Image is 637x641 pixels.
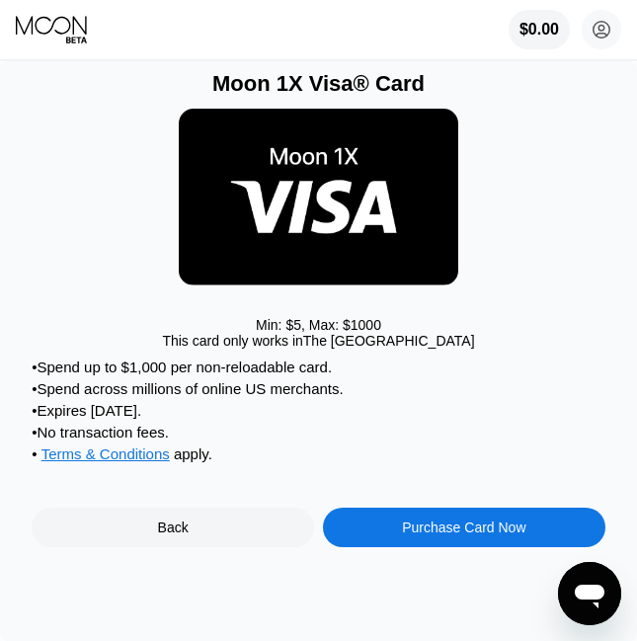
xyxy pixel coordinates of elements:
[32,380,605,397] div: • Spend across millions of online US merchants.
[402,520,525,535] div: Purchase Card Now
[32,71,605,97] div: Moon 1X Visa® Card
[509,10,570,49] div: $0.00
[32,402,605,419] div: • Expires [DATE].
[519,21,559,39] div: $0.00
[32,359,605,375] div: • Spend up to $1,000 per non-reloadable card.
[32,508,314,547] div: Back
[162,333,474,349] div: This card only works in The [GEOGRAPHIC_DATA]
[32,445,605,467] div: • apply .
[256,317,381,333] div: Min: $ 5 , Max: $ 1000
[41,445,170,462] span: Terms & Conditions
[41,445,170,467] div: Terms & Conditions
[558,562,621,625] iframe: Button to launch messaging window
[32,424,605,441] div: • No transaction fees.
[158,520,189,535] div: Back
[323,508,605,547] div: Purchase Card Now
